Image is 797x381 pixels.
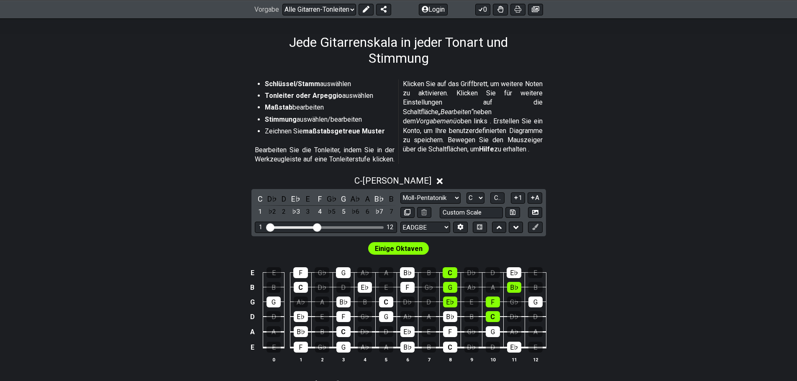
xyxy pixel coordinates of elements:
[250,328,255,336] font: A
[528,207,542,218] button: Bild erstellen
[533,343,537,351] font: E
[321,357,323,362] font: 2
[265,103,292,111] font: Maßstab
[350,193,361,205] div: Tonhöhenklasse umschalten
[297,115,362,123] font: auswählen/bearbeiten
[289,34,508,66] font: Jede Gitarrenskala in jeder Tonart und Stimmung
[342,92,373,100] font: auswählen
[282,208,286,215] font: 2
[491,284,495,292] font: A
[384,313,388,321] font: G
[320,313,324,321] font: E
[417,207,431,218] button: Löschen
[419,3,448,15] button: Login
[258,194,263,203] font: C
[254,5,279,13] font: Vorgabe
[448,343,452,351] font: C
[327,194,337,203] font: G♭
[425,284,433,292] font: G♭
[467,343,476,351] font: D♭
[467,284,476,292] font: A♭
[384,284,388,292] font: E
[448,269,452,277] font: C
[510,3,525,15] button: Drucken
[490,192,505,204] button: C..
[403,117,543,153] font: oben links . Erstellen Sie ein Konto, um Ihre benutzerdefinierten Diagramme zu speichern. Bewegen...
[490,343,495,351] font: D
[400,222,450,233] select: Tuning
[363,176,431,186] font: [PERSON_NAME]
[320,80,351,88] font: auswählen
[453,222,467,233] button: Tuning bearbeiten
[533,357,538,362] font: 12
[374,206,385,217] div: Skalengrad umschalten
[272,328,276,336] font: A
[470,357,473,362] font: 9
[320,328,324,336] font: B
[406,357,409,362] font: 6
[528,192,542,204] button: A
[341,313,345,321] font: F
[272,269,276,277] font: E
[533,313,538,321] font: D
[510,343,518,351] font: E♭
[403,313,412,321] font: A♭
[267,194,277,203] font: D♭
[272,313,276,321] font: D
[490,269,495,277] font: D
[265,80,320,88] font: Schlüssel/Stamm
[374,193,385,205] div: Tonhöhenklasse umschalten
[494,145,529,153] font: zu erhalten .
[427,328,431,336] font: E
[342,208,346,215] font: 5
[255,206,266,217] div: Skalengrad umschalten
[405,284,409,292] font: F
[386,193,397,205] div: Tonhöhenklasse umschalten
[318,194,322,203] font: F
[490,357,495,362] font: 10
[446,313,454,321] font: B♭
[268,208,276,215] font: ♭2
[533,328,538,336] font: A
[363,298,367,306] font: B
[341,343,346,351] font: G
[469,313,474,321] font: B
[265,92,342,100] font: Tonleiter oder Arpeggio
[535,194,539,202] font: A
[251,343,254,351] font: E
[272,343,276,351] font: E
[528,222,542,233] button: Klicken Sie zuerst auf „Vorgabe bearbeiten“, um die Markierungsbearbeitung zu aktivieren.
[339,298,348,306] font: B♭
[528,3,543,15] button: Bild erstellen
[365,194,370,203] font: A
[492,222,506,233] button: Nach oben
[302,193,313,205] div: Tonhöhenklasse umschalten
[386,206,397,217] div: Skalengrad umschalten
[364,357,366,362] font: 4
[490,313,495,321] font: C
[318,208,322,215] font: 4
[361,284,369,292] font: E♭
[259,224,262,231] font: 1
[255,80,543,163] font: Bearbeiten Sie die Tonleiter, indem Sie in der Werkzeugleiste auf eine Tonleiterstufe klicken. Kl...
[361,313,369,321] font: G♭
[351,208,359,215] font: ♭6
[265,115,297,123] font: Stimmung
[483,5,487,13] font: 0
[403,328,411,336] font: E♭
[510,313,518,321] font: D♭
[449,357,451,362] font: 8
[376,3,391,15] button: Vorgabe teilen
[341,284,346,292] font: D
[479,145,494,153] font: Hilfe
[448,284,452,292] font: G
[314,206,325,217] div: Skalengrad umschalten
[416,117,457,125] font: Vorgabemenü
[297,328,305,336] font: B♭
[533,269,537,277] font: E
[250,284,254,292] font: B
[362,206,373,217] div: Skalengrad umschalten
[306,208,310,215] font: 3
[384,328,388,336] font: D
[318,284,326,292] font: D♭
